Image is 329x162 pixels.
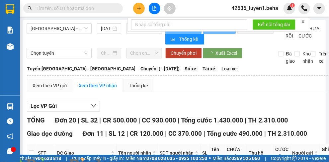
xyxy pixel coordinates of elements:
button: caret-down [313,3,325,14]
span: TH 2.310.000 [268,130,307,137]
span: ĐC Giao [57,149,110,157]
span: Tài xế: [203,65,216,72]
span: | [78,116,79,124]
span: CR 120.000 [130,130,163,137]
span: | [264,130,266,137]
div: Xem theo VP gửi [33,82,67,89]
div: Xem theo VP nhận [79,82,117,89]
span: | [165,130,167,137]
span: Giao dọc đường [27,130,73,137]
button: Kết nối tổng đài [253,19,295,30]
button: aim [164,3,176,14]
span: caret-down [316,5,322,11]
span: | [99,116,101,124]
span: | [105,130,107,137]
span: Tổng cước 1.430.000 [181,116,243,124]
span: Loại xe: [221,65,238,72]
div: Thống kê [129,82,148,89]
span: | [126,130,128,137]
span: Tên người nhận [118,149,151,157]
span: aim [167,6,172,11]
span: SL 12 [109,130,125,137]
span: TỔNG [27,116,45,124]
input: Chọn ngày [101,49,111,57]
span: ⚪️ [209,157,211,160]
button: plus [133,3,145,14]
span: Chọn chuyến [130,48,158,58]
strong: 0708 023 035 - 0935 103 250 [146,156,207,161]
span: 42535_tuyen1.beha [226,4,284,12]
input: Tìm tên, số ĐT hoặc mã đơn [37,5,115,12]
span: 1 [291,3,293,8]
span: CC 370.000 [168,130,202,137]
span: Đã giao [284,50,298,65]
span: CR 500.000 [103,116,137,124]
span: | [178,116,179,124]
span: copyright [292,156,297,161]
span: Thống kê [179,36,199,43]
img: icon-new-feature [287,5,292,11]
strong: 0369 525 060 [231,156,260,161]
span: | [265,155,266,162]
span: Kết nối tổng đài [258,21,290,28]
span: Chuyến: ( - [DATE]) [140,65,180,72]
button: Xuất Excel [203,48,242,58]
img: logo-vxr [6,4,14,14]
button: file-add [149,3,160,14]
span: message [7,148,13,154]
span: loading [208,51,215,55]
input: Nhập số tổng đài [131,19,247,30]
span: file-add [152,6,157,11]
span: | [138,116,140,124]
img: warehouse-icon [7,103,14,110]
span: down [91,103,96,109]
span: Số xe: [185,65,198,72]
span: SL 32 [81,116,98,124]
img: warehouse-icon [7,43,14,50]
button: Chuyển phơi [165,48,202,58]
span: | [245,116,246,124]
span: TH 2.310.000 [248,116,288,124]
span: Chọn tuyến [31,48,88,58]
span: Tổng cước 490.000 [207,130,263,137]
span: | [204,130,205,137]
input: 15/08/2025 [101,25,111,32]
sup: 1 [290,3,295,8]
button: Lọc VP Gửi [27,101,100,112]
span: Đơn 20 [55,116,76,124]
span: question-circle [7,118,13,124]
img: phone-icon [301,5,307,11]
span: Xuất Excel [215,49,237,57]
span: plus [137,6,141,11]
span: Miền Bắc [212,155,260,162]
span: Kho nhận [300,50,316,65]
span: close [301,19,305,24]
span: Đơn 11 [83,130,104,137]
span: Lọc VP Gửi [31,102,57,110]
span: Người gửi [292,149,313,157]
span: SĐT người nhận [160,149,194,157]
img: solution-icon [7,27,14,34]
button: bar-chartThống kê [165,34,204,44]
span: search [28,6,32,11]
span: CC 930.000 [142,116,176,124]
span: bar-chart [171,37,176,42]
span: Đắk Lắk - Phú Yên [31,24,88,34]
span: notification [7,133,13,139]
span: Miền Nam [125,155,207,162]
b: Tuyến: [GEOGRAPHIC_DATA] - [GEOGRAPHIC_DATA] [27,66,135,71]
